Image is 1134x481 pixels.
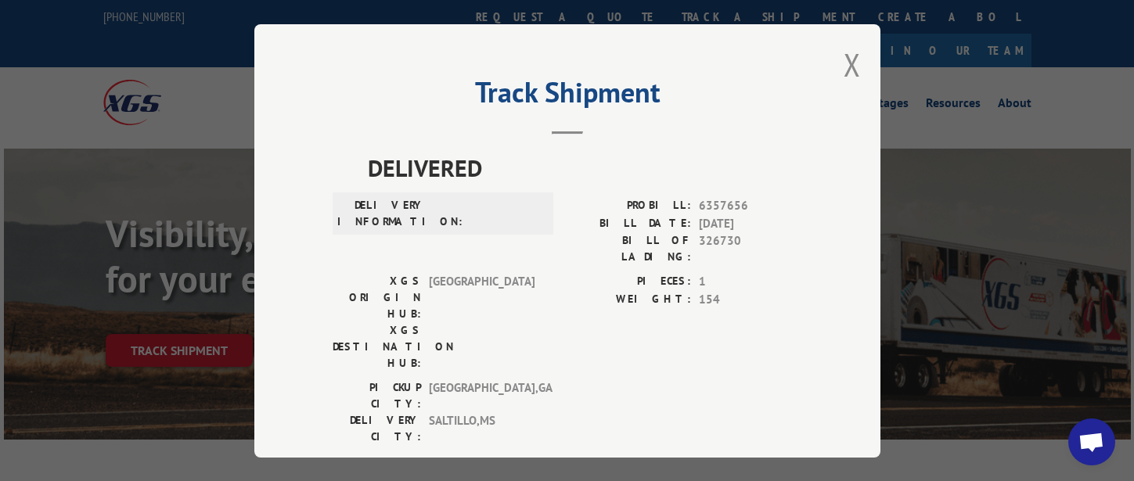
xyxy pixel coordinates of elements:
[333,412,421,445] label: DELIVERY CITY:
[699,290,802,308] span: 154
[429,273,535,322] span: [GEOGRAPHIC_DATA]
[699,232,802,265] span: 326730
[333,379,421,412] label: PICKUP CITY:
[429,379,535,412] span: [GEOGRAPHIC_DATA] , GA
[429,412,535,445] span: SALTILLO , MS
[567,197,691,215] label: PROBILL:
[567,290,691,308] label: WEIGHT:
[699,273,802,291] span: 1
[337,197,426,230] label: DELIVERY INFORMATION:
[699,214,802,232] span: [DATE]
[1068,418,1115,465] div: Open chat
[567,214,691,232] label: BILL DATE:
[333,81,802,111] h2: Track Shipment
[699,197,802,215] span: 6357656
[368,150,802,185] span: DELIVERED
[333,273,421,322] label: XGS ORIGIN HUB:
[844,44,861,85] button: Close modal
[567,273,691,291] label: PIECES:
[333,322,421,372] label: XGS DESTINATION HUB:
[567,232,691,265] label: BILL OF LADING:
